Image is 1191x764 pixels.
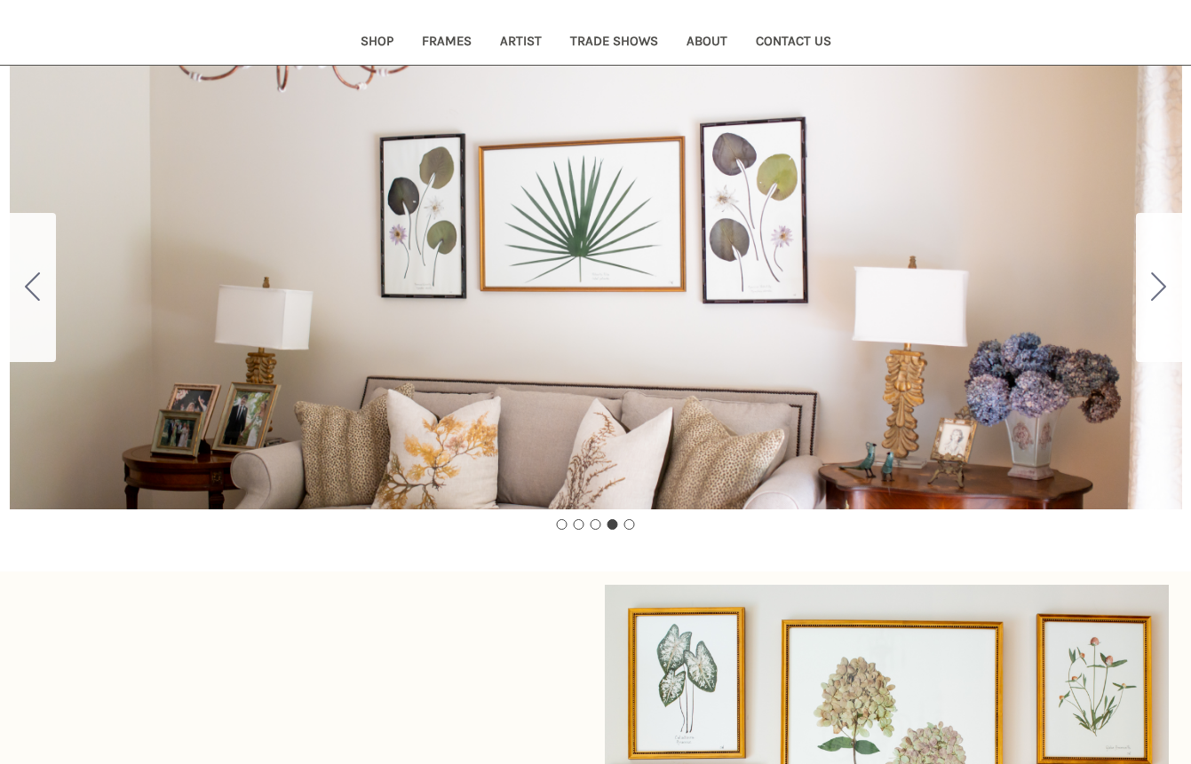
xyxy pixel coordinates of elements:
button: Go to slide 5 [624,519,635,530]
button: Go to slide 5 [1136,213,1182,362]
button: Go to slide 3 [591,519,601,530]
a: Shop [346,21,408,65]
a: Trade Shows [556,21,672,65]
button: Go to slide 4 [607,519,618,530]
button: Go to slide 2 [574,519,584,530]
a: Artist [486,21,556,65]
button: Go to slide 1 [557,519,568,530]
a: Contact Us [742,21,846,65]
a: About [672,21,742,65]
button: Go to slide 3 [10,213,56,362]
a: Frames [408,21,486,65]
